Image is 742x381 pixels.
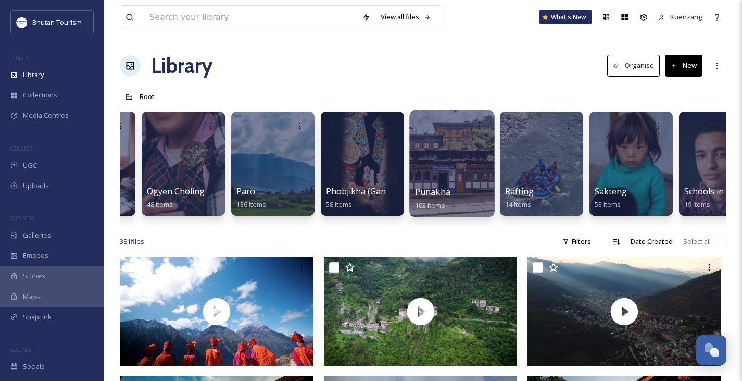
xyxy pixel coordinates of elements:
span: Library [23,70,44,80]
a: Phobjikha (Gangtey)58 items [326,187,406,209]
span: WIDGETS [10,214,34,222]
span: 103 items [415,200,445,210]
button: Open Chat [696,335,726,365]
img: BT_Logo_BB_Lockup_CMYK_High%2520Res.jpg [17,17,27,28]
div: Date Created [625,231,678,252]
span: Uploads [23,181,49,191]
span: Stories [23,271,45,281]
a: Mushrooms in [GEOGRAPHIC_DATA] [57,187,200,209]
a: Kuenzang [653,7,708,27]
span: 58 items [326,200,352,209]
a: Rafting14 items [505,187,534,209]
a: Organise [607,55,665,76]
span: Collections [23,90,57,100]
a: Ogyen Choling Bumthang48 items [147,187,248,209]
span: Phobjikha (Gangtey) [326,186,406,197]
span: Galleries [23,230,51,240]
span: UGC [23,161,37,170]
span: Mushrooms in [GEOGRAPHIC_DATA] [57,186,200,197]
span: MEDIA [10,54,29,62]
span: Socials [23,362,45,372]
a: Sakteng53 items [595,187,627,209]
span: 19 items [684,200,710,209]
span: Embeds [23,251,48,261]
span: 53 items [595,200,621,209]
span: Kuenzang [670,12,702,21]
span: Paro [236,186,255,197]
a: What's New [539,10,592,24]
button: Organise [607,55,660,76]
span: Rafting [505,186,534,197]
span: COLLECT [10,144,33,152]
span: Select all [683,237,711,247]
img: thumbnail [324,257,518,366]
input: Search your library [144,6,357,29]
span: Maps [23,292,40,302]
img: thumbnail [120,257,313,366]
span: Ogyen Choling Bumthang [147,186,248,197]
span: SnapLink [23,312,52,322]
button: New [665,55,702,76]
span: 14 items [505,200,531,209]
a: View all files [375,7,436,27]
span: Punakha [415,186,450,198]
a: Punakha103 items [415,187,450,210]
div: Filters [557,231,596,252]
a: Paro136 items [236,187,266,209]
span: 136 items [236,200,266,209]
span: SOCIALS [10,346,31,353]
a: Root [140,90,155,103]
span: Sakteng [595,186,627,197]
span: 381 file s [120,237,144,247]
span: Root [140,92,155,101]
span: Media Centres [23,110,69,120]
span: 48 items [147,200,173,209]
span: Bhutan Tourism [32,18,82,27]
a: Library [151,50,212,81]
img: thumbnail [527,257,721,366]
